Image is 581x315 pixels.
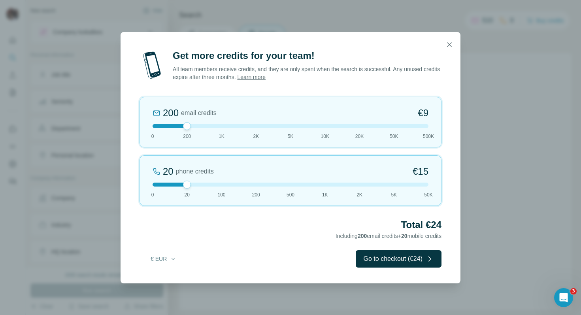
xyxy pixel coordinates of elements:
span: 20 [185,191,190,198]
span: 500 [287,191,294,198]
img: mobile-phone [140,49,165,81]
span: 3 [570,288,577,294]
span: 500K [423,133,434,140]
span: €15 [413,165,428,178]
span: 50K [424,191,432,198]
button: € EUR [145,252,182,266]
span: 10K [321,133,329,140]
span: €9 [418,107,428,119]
span: 5K [288,133,294,140]
p: All team members receive credits, and they are only spent when the search is successful. Any unus... [173,65,441,81]
span: 50K [390,133,398,140]
span: 1K [219,133,224,140]
span: 5K [391,191,397,198]
span: 2K [357,191,362,198]
span: 200 [358,233,367,239]
iframe: Intercom live chat [554,288,573,307]
span: Including email credits + mobile credits [336,233,441,239]
span: email credits [181,108,217,118]
span: phone credits [176,167,214,176]
span: 200 [252,191,260,198]
div: 20 [163,165,174,178]
span: 20K [355,133,364,140]
span: 2K [253,133,259,140]
a: Learn more [237,74,266,80]
span: 20 [401,233,407,239]
span: 200 [183,133,191,140]
span: 100 [217,191,225,198]
span: 1K [322,191,328,198]
button: Go to checkout (€24) [356,250,441,268]
span: 0 [151,191,154,198]
h2: Total €24 [140,219,441,231]
span: 0 [151,133,154,140]
div: 200 [163,107,179,119]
